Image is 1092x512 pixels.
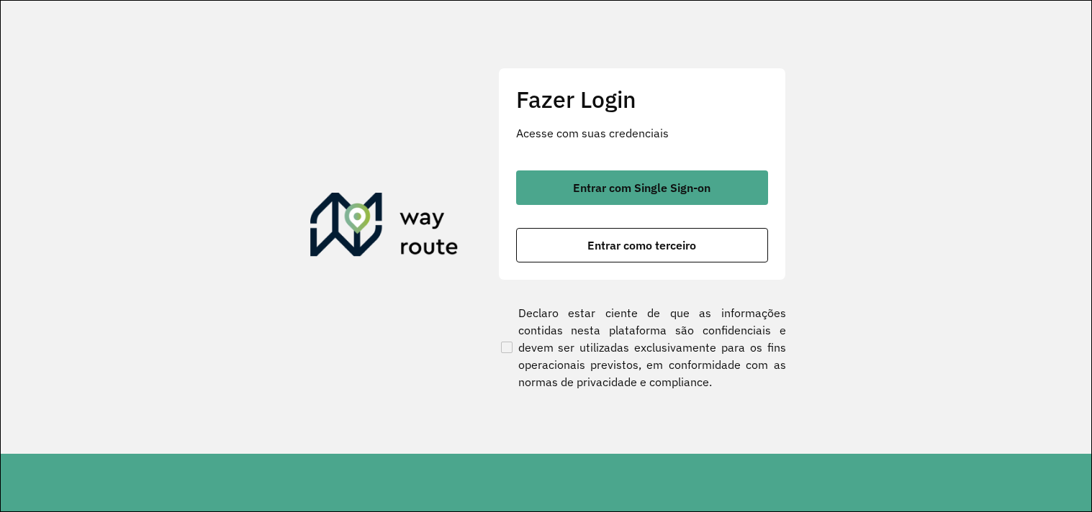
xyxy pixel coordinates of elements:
[516,170,768,205] button: button
[587,239,696,251] span: Entrar como terceiro
[498,304,786,390] label: Declaro estar ciente de que as informações contidas nesta plataforma são confidenciais e devem se...
[516,124,768,142] p: Acesse com suas credenciais
[573,182,710,193] span: Entrar com Single Sign-on
[516,86,768,113] h2: Fazer Login
[516,228,768,262] button: button
[310,193,459,262] img: Roteirizador AmbevTech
